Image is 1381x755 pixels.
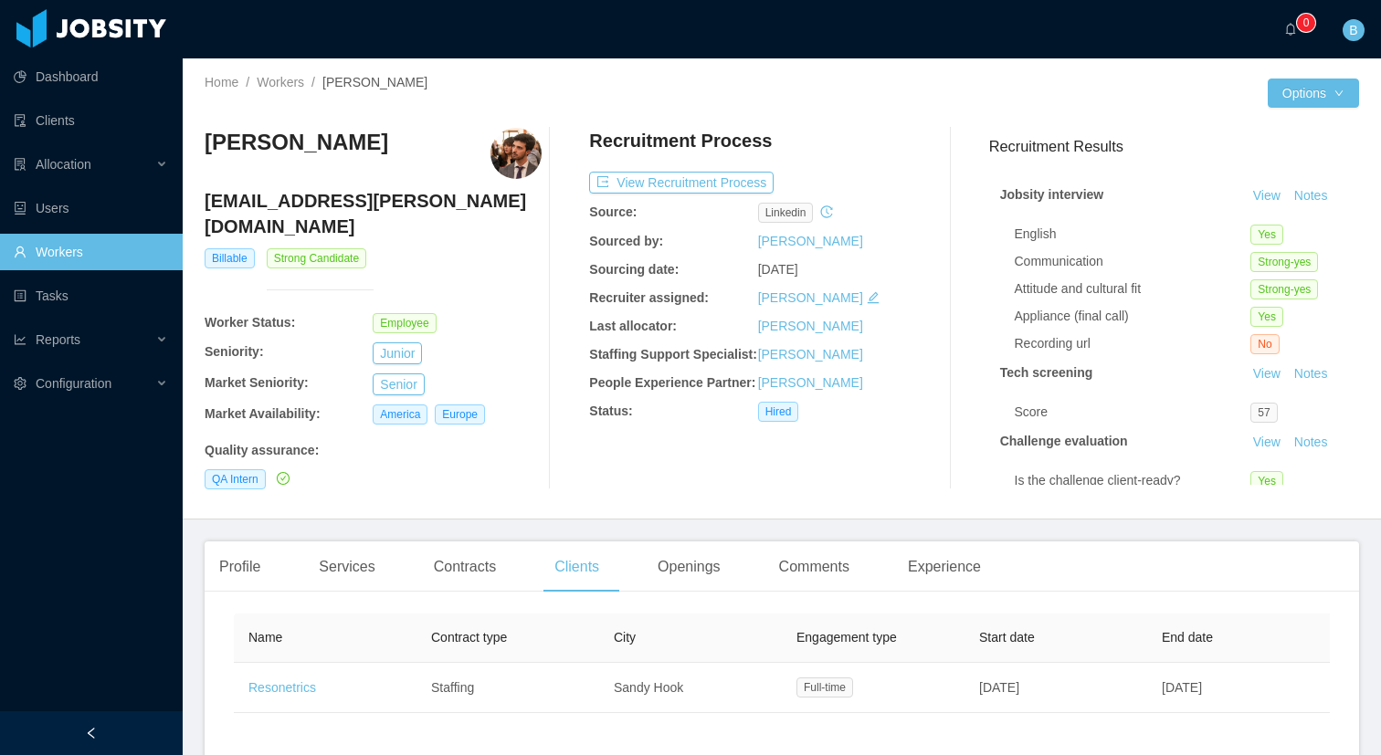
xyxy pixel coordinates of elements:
span: Staffing [431,680,474,695]
i: icon: history [820,205,833,218]
button: Senior [373,373,424,395]
a: Resonetrics [248,680,316,695]
a: [PERSON_NAME] [758,319,863,333]
i: icon: setting [14,377,26,390]
strong: Tech screening [1000,365,1093,380]
button: Optionsicon: down [1268,79,1359,108]
span: [DATE] [758,262,798,277]
div: Communication [1015,252,1251,271]
a: icon: userWorkers [14,234,168,270]
span: America [373,404,427,425]
span: [DATE] [979,680,1019,695]
div: Appliance (final call) [1015,307,1251,326]
a: icon: pie-chartDashboard [14,58,168,95]
b: Market Availability: [205,406,321,421]
span: [DATE] [1162,680,1202,695]
img: 38d1ff56-fba5-40a4-8f30-8800726538ec.jpeg [490,128,542,179]
strong: Jobsity interview [1000,187,1104,202]
span: Allocation [36,157,91,172]
span: Yes [1250,225,1283,245]
a: [PERSON_NAME] [758,375,863,390]
button: icon: exportView Recruitment Process [589,172,774,194]
a: View [1247,366,1287,381]
span: Contract type [431,630,507,645]
i: icon: solution [14,158,26,171]
b: Sourced by: [589,234,663,248]
div: Profile [205,541,275,592]
b: Quality assurance : [205,443,319,457]
span: [PERSON_NAME] [322,75,427,89]
span: End date [1162,630,1213,645]
button: Notes [1287,363,1335,385]
b: Worker Status: [205,315,295,330]
span: Start date [979,630,1035,645]
h3: [PERSON_NAME] [205,128,388,157]
b: People Experience Partner: [589,375,755,390]
a: icon: profileTasks [14,278,168,314]
b: Seniority: [205,344,264,359]
span: Strong-yes [1250,279,1318,299]
i: icon: edit [867,291,880,304]
div: Openings [643,541,735,592]
b: Source: [589,204,637,219]
span: Engagement type [796,630,897,645]
span: Employee [373,313,436,333]
span: B [1349,19,1357,41]
span: Name [248,630,282,645]
div: Clients [540,541,614,592]
button: Junior [373,342,422,364]
div: Attitude and cultural fit [1015,279,1251,299]
span: Europe [435,404,485,425]
b: Recruiter assigned: [589,290,709,305]
span: Full-time [796,677,853,697]
td: Sandy Hook [599,663,782,713]
i: icon: bell [1284,23,1297,36]
h3: Recruitment Results [989,135,1359,158]
b: Market Seniority: [205,375,309,390]
div: Recording url [1015,334,1251,353]
div: Comments [764,541,864,592]
a: [PERSON_NAME] [758,347,863,362]
sup: 0 [1297,14,1315,32]
a: Workers [257,75,304,89]
a: View [1247,435,1287,449]
div: Score [1015,403,1251,422]
h4: [EMAIL_ADDRESS][PERSON_NAME][DOMAIN_NAME] [205,188,542,239]
a: [PERSON_NAME] [758,290,863,305]
b: Sourcing date: [589,262,679,277]
span: Strong-yes [1250,252,1318,272]
div: Experience [893,541,996,592]
b: Last allocator: [589,319,677,333]
span: / [311,75,315,89]
i: icon: check-circle [277,472,290,485]
div: Contracts [419,541,511,592]
a: icon: check-circle [273,471,290,486]
span: No [1250,334,1279,354]
span: Yes [1250,307,1283,327]
span: Configuration [36,376,111,391]
button: Notes [1287,432,1335,454]
a: [PERSON_NAME] [758,234,863,248]
strong: Challenge evaluation [1000,434,1128,448]
b: Status: [589,404,632,418]
i: icon: line-chart [14,333,26,346]
span: / [246,75,249,89]
span: Reports [36,332,80,347]
b: Staffing Support Specialist: [589,347,757,362]
div: Services [304,541,389,592]
a: View [1247,188,1287,203]
span: linkedin [758,203,814,223]
h4: Recruitment Process [589,128,772,153]
a: icon: auditClients [14,102,168,139]
div: Is the challenge client-ready? [1015,471,1251,490]
span: QA Intern [205,469,266,489]
span: Yes [1250,471,1283,491]
button: Notes [1287,185,1335,207]
a: icon: robotUsers [14,190,168,226]
a: icon: exportView Recruitment Process [589,175,774,190]
span: Hired [758,402,799,422]
span: 57 [1250,403,1277,423]
div: English [1015,225,1251,244]
span: City [614,630,636,645]
a: Home [205,75,238,89]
